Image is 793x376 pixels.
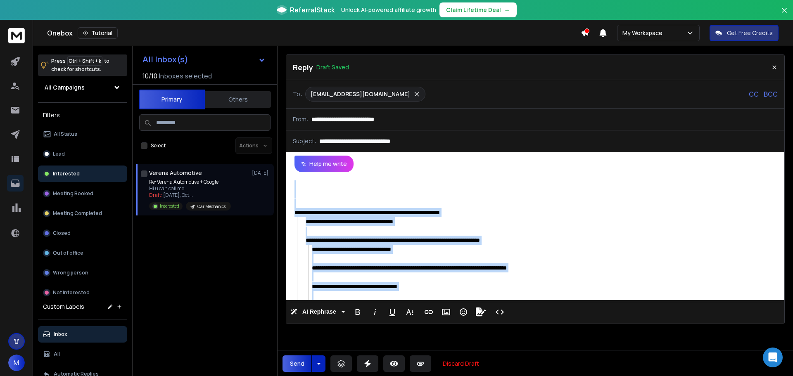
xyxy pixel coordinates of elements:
[149,185,231,192] p: Hi u can call me
[53,250,83,256] p: Out of office
[293,61,313,73] p: Reply
[159,71,212,81] h3: Inboxes selected
[38,225,127,241] button: Closed
[78,27,118,39] button: Tutorial
[402,304,418,320] button: More Text
[289,304,347,320] button: AI Rephrase
[47,27,581,39] div: Onebox
[301,308,338,315] span: AI Rephrase
[139,90,205,109] button: Primary
[622,29,666,37] p: My Workspace
[749,89,759,99] p: CC
[727,29,773,37] p: Get Free Credits
[160,203,179,209] p: Interested
[54,351,60,357] p: All
[8,355,25,371] button: M
[283,355,311,372] button: Send
[290,5,335,15] span: ReferralStack
[163,192,193,199] span: [DATE], Oct ...
[421,304,437,320] button: Insert Link (Ctrl+K)
[149,192,162,199] span: Draft:
[53,289,90,296] p: Not Interested
[436,355,486,372] button: Discard Draft
[492,304,508,320] button: Code View
[252,170,271,176] p: [DATE]
[316,63,349,71] p: Draft Saved
[439,2,517,17] button: Claim Lifetime Deal→
[311,90,410,98] p: [EMAIL_ADDRESS][DOMAIN_NAME]
[43,303,84,311] h3: Custom Labels
[149,169,202,177] h1: Verena Automotive
[38,284,127,301] button: Not Interested
[38,166,127,182] button: Interested
[504,6,510,14] span: →
[38,146,127,162] button: Lead
[53,151,65,157] p: Lead
[53,270,88,276] p: Wrong person
[38,185,127,202] button: Meeting Booked
[38,265,127,281] button: Wrong person
[293,90,302,98] p: To:
[763,348,783,367] div: Open Intercom Messenger
[473,304,489,320] button: Signature
[38,245,127,261] button: Out of office
[779,5,790,25] button: Close banner
[38,326,127,343] button: Inbox
[38,109,127,121] h3: Filters
[205,90,271,109] button: Others
[710,25,779,41] button: Get Free Credits
[53,190,93,197] p: Meeting Booked
[142,71,157,81] span: 10 / 10
[38,126,127,142] button: All Status
[142,55,188,64] h1: All Inbox(s)
[53,230,71,236] p: Closed
[438,304,454,320] button: Insert Image (Ctrl+P)
[293,137,316,145] p: Subject:
[350,304,366,320] button: Bold (Ctrl+B)
[38,205,127,222] button: Meeting Completed
[67,56,102,66] span: Ctrl + Shift + k
[341,6,436,14] p: Unlock AI-powered affiliate growth
[456,304,471,320] button: Emoticons
[53,170,80,177] p: Interested
[385,304,400,320] button: Underline (Ctrl+U)
[54,331,67,338] p: Inbox
[45,83,85,92] h1: All Campaigns
[764,89,778,99] p: BCC
[293,115,308,123] p: From:
[38,79,127,96] button: All Campaigns
[294,156,354,172] button: Help me write
[151,142,166,149] label: Select
[38,346,127,362] button: All
[367,304,383,320] button: Italic (Ctrl+I)
[136,51,272,68] button: All Inbox(s)
[197,203,226,210] p: Car Mechanics
[54,131,77,137] p: All Status
[53,210,102,217] p: Meeting Completed
[149,179,231,185] p: Re: Verena Automotive + Google
[51,57,109,73] p: Press to check for shortcuts.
